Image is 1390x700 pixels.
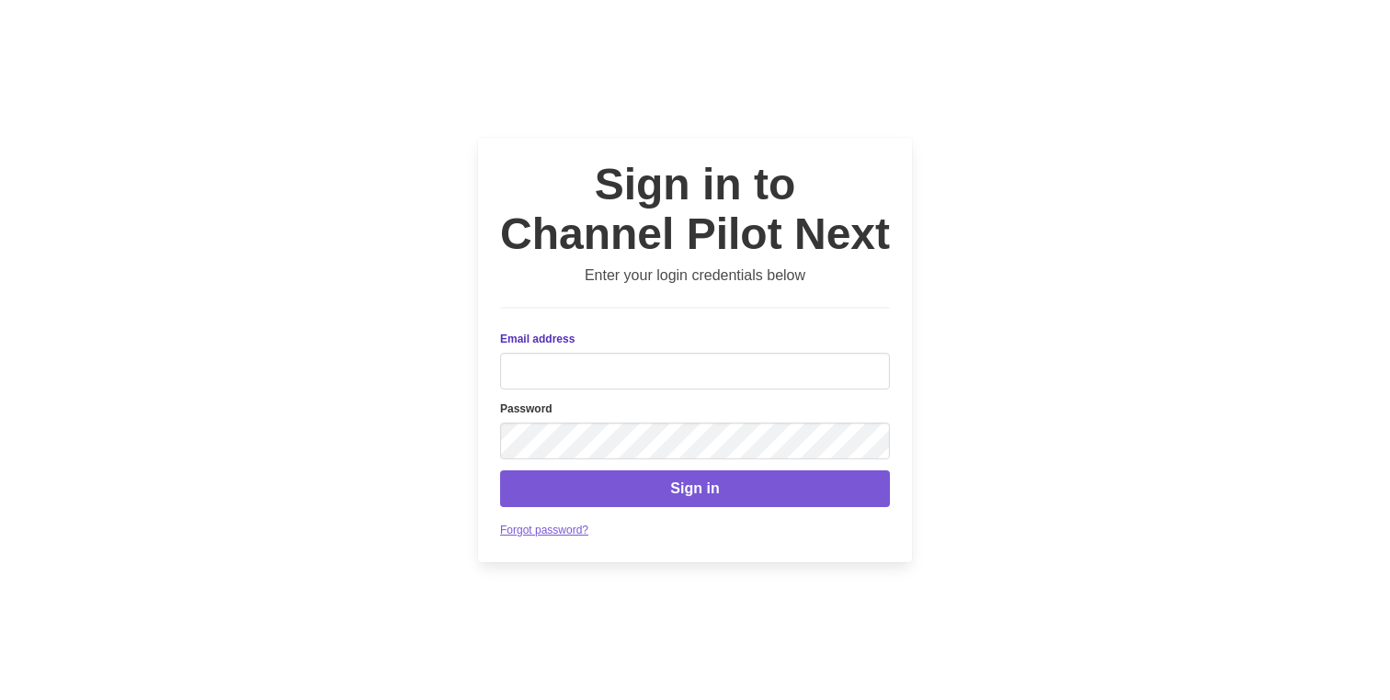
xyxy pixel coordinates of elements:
[670,478,719,500] span: Sign in
[500,402,553,415] span: Password
[500,470,890,507] button: Sign in
[500,160,890,259] h1: Sign in to Channel Pilot Next
[750,358,772,380] keeper-lock: Open Keeper Popup
[500,524,588,536] a: Forgot password?
[500,266,890,285] h3: Enter your login credentials below
[500,333,575,345] span: Email address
